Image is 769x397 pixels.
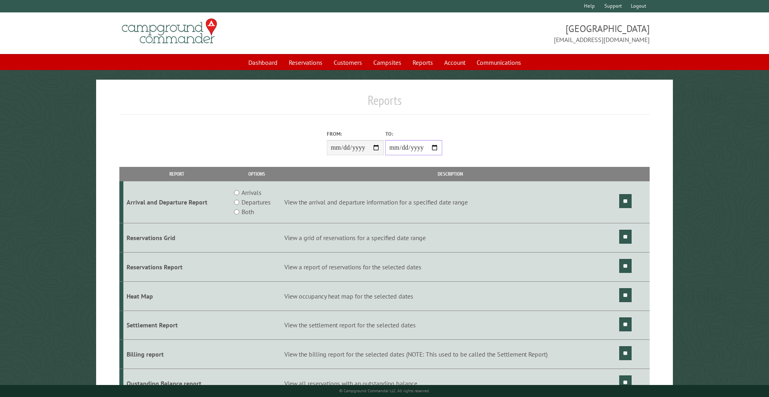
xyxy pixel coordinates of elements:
td: View a grid of reservations for a specified date range [283,223,618,253]
label: Both [242,207,254,217]
td: View occupancy heat map for the selected dates [283,281,618,311]
td: View a report of reservations for the selected dates [283,252,618,281]
td: Reservations Report [123,252,231,281]
a: Communications [472,55,526,70]
a: Dashboard [244,55,282,70]
span: [GEOGRAPHIC_DATA] [EMAIL_ADDRESS][DOMAIN_NAME] [384,22,650,44]
td: Reservations Grid [123,223,231,253]
a: Reports [408,55,438,70]
th: Description [283,167,618,181]
a: Account [439,55,470,70]
th: Report [123,167,231,181]
td: Billing report [123,340,231,369]
label: To: [385,130,442,138]
label: From: [327,130,384,138]
td: View the billing report for the selected dates (NOTE: This used to be called the Settlement Report) [283,340,618,369]
th: Options [231,167,283,181]
td: View the settlement report for the selected dates [283,311,618,340]
a: Reservations [284,55,327,70]
td: Arrival and Departure Report [123,181,231,223]
label: Arrivals [242,188,262,197]
a: Campsites [368,55,406,70]
small: © Campground Commander LLC. All rights reserved. [339,388,430,393]
td: View the arrival and departure information for a specified date range [283,181,618,223]
label: Departures [242,197,271,207]
img: Campground Commander [119,16,219,47]
td: Settlement Report [123,311,231,340]
td: Heat Map [123,281,231,311]
a: Customers [329,55,367,70]
h1: Reports [119,92,650,114]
